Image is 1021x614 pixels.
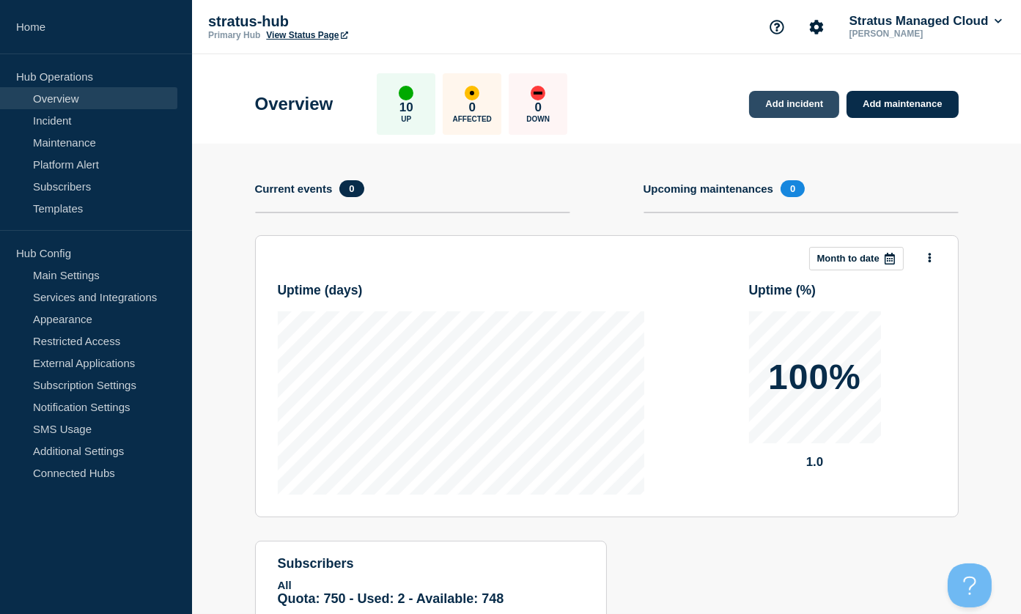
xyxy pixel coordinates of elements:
p: [PERSON_NAME] [847,29,999,39]
p: Month to date [817,253,880,264]
a: Add maintenance [847,91,958,118]
h4: Current events [255,182,333,195]
a: View Status Page [266,30,347,40]
iframe: Help Scout Beacon - Open [948,563,992,607]
a: Add incident [749,91,839,118]
div: up [399,86,413,100]
div: down [531,86,545,100]
p: Down [526,115,550,123]
p: Affected [453,115,492,123]
button: Month to date [809,247,904,270]
p: 1.0 [749,455,881,470]
h3: Uptime ( % ) [749,283,936,298]
button: Stratus Managed Cloud [847,14,1005,29]
span: 0 [781,180,805,197]
p: 100% [768,360,861,395]
h4: Upcoming maintenances [644,182,774,195]
p: All [278,579,584,591]
button: Support [762,12,792,42]
h1: Overview [255,94,333,114]
p: 0 [535,100,542,115]
span: 0 [339,180,364,197]
div: affected [465,86,479,100]
p: Up [401,115,411,123]
h3: Uptime ( days ) [278,283,644,298]
p: stratus-hub [208,13,501,30]
h4: subscribers [278,556,584,572]
p: 10 [399,100,413,115]
span: Quota: 750 - Used: 2 - Available: 748 [278,591,504,606]
p: 0 [469,100,476,115]
button: Account settings [801,12,832,42]
p: Primary Hub [208,30,260,40]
